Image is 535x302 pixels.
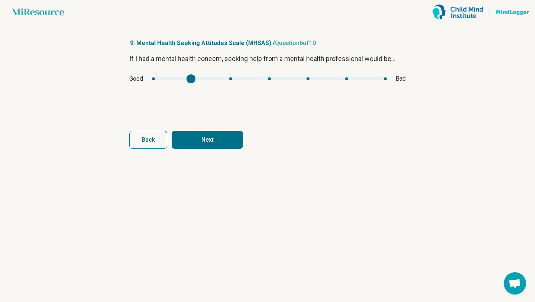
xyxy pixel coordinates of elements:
button: Next [172,131,243,149]
span: Question 6 of 10 [275,39,316,46]
span: Bad [396,74,406,83]
button: Back [129,131,167,149]
span: Good [129,74,143,83]
div: mhsas5 [152,77,387,80]
p: If I had a mental health concern, seeking help from a mental health professional would be... [129,54,406,64]
div: Open chat [504,272,526,295]
span: Back [142,137,155,143]
p: 9. Mental Health Seeking Attitudes Scale (MHSAS) / [129,39,406,48]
